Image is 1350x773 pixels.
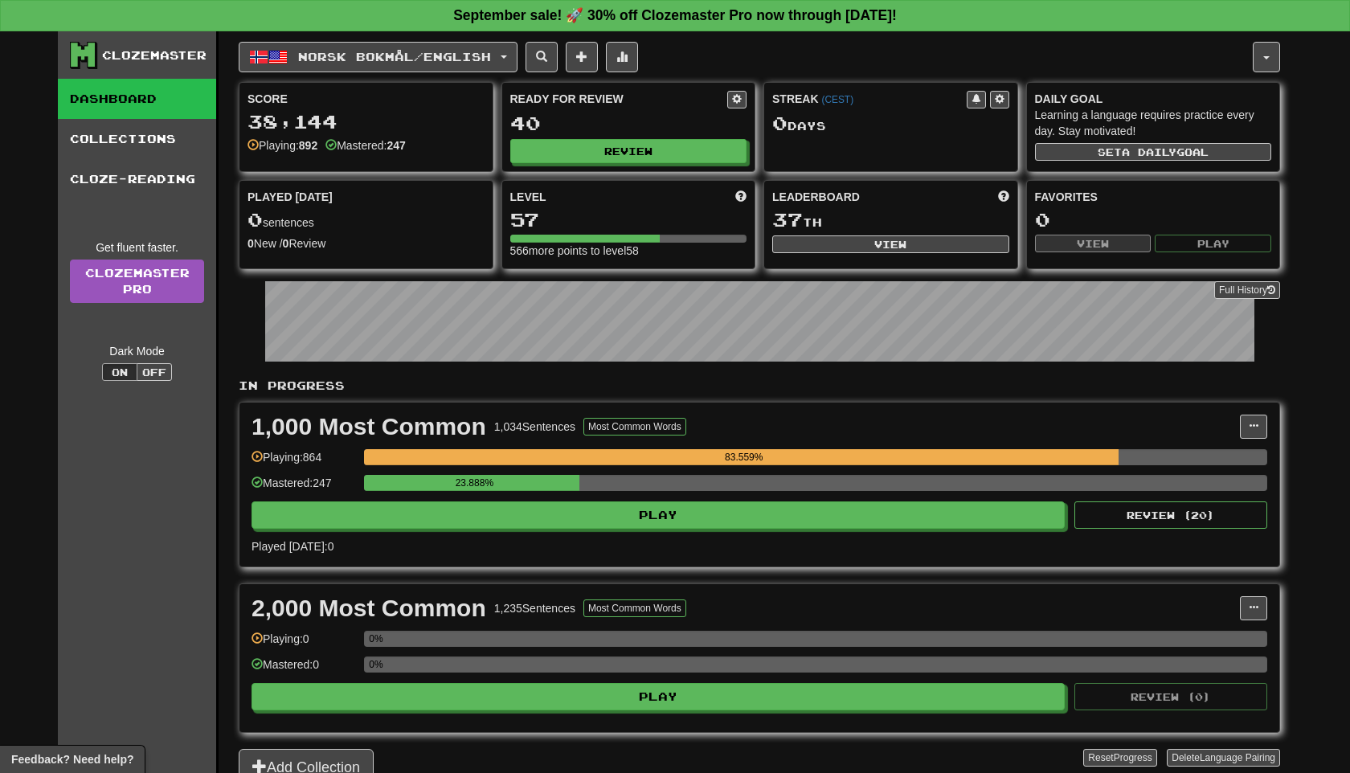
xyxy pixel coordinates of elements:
div: Mastered: 247 [252,475,356,501]
div: 1,000 Most Common [252,415,486,439]
div: 23.888% [369,475,579,491]
div: 1,235 Sentences [494,600,575,616]
span: This week in points, UTC [998,189,1009,205]
a: ClozemasterPro [70,260,204,303]
button: Norsk bokmål/English [239,42,517,72]
button: Review [510,139,747,163]
button: DeleteLanguage Pairing [1167,749,1280,767]
div: Favorites [1035,189,1272,205]
div: New / Review [247,235,485,252]
span: Played [DATE] [247,189,333,205]
a: Cloze-Reading [58,159,216,199]
button: Most Common Words [583,599,686,617]
button: Review (20) [1074,501,1267,529]
strong: 0 [283,237,289,250]
div: 0 [1035,210,1272,230]
strong: September sale! 🚀 30% off Clozemaster Pro now through [DATE]! [453,7,897,23]
div: 2,000 Most Common [252,596,486,620]
span: 37 [772,208,803,231]
div: Learning a language requires practice every day. Stay motivated! [1035,107,1272,139]
span: 0 [772,112,787,134]
span: Level [510,189,546,205]
div: Daily Goal [1035,91,1272,107]
button: Play [252,683,1065,710]
div: Playing: 0 [252,631,356,657]
div: Streak [772,91,967,107]
strong: 0 [247,237,254,250]
button: Play [1155,235,1271,252]
button: Off [137,363,172,381]
button: View [1035,235,1152,252]
div: Score [247,91,485,107]
button: Search sentences [526,42,558,72]
div: sentences [247,210,485,231]
div: Clozemaster [102,47,207,63]
div: 57 [510,210,747,230]
button: More stats [606,42,638,72]
button: Review (0) [1074,683,1267,710]
span: Played [DATE]: 0 [252,540,333,553]
p: In Progress [239,378,1280,394]
button: Most Common Words [583,418,686,436]
div: Dark Mode [70,343,204,359]
a: Dashboard [58,79,216,119]
div: 566 more points to level 58 [510,243,747,259]
div: Playing: 864 [252,449,356,476]
span: Open feedback widget [11,751,133,767]
span: Norsk bokmål / English [298,50,491,63]
div: Ready for Review [510,91,728,107]
div: 1,034 Sentences [494,419,575,435]
div: Mastered: 0 [252,656,356,683]
span: Leaderboard [772,189,860,205]
div: th [772,210,1009,231]
span: Score more points to level up [735,189,747,205]
button: View [772,235,1009,253]
div: Mastered: [325,137,406,153]
button: ResetProgress [1083,749,1156,767]
div: 40 [510,113,747,133]
strong: 247 [387,139,405,152]
div: Day s [772,113,1009,134]
div: 38,144 [247,112,485,132]
button: Add sentence to collection [566,42,598,72]
div: Get fluent faster. [70,239,204,256]
span: a daily [1122,146,1176,157]
span: 0 [247,208,263,231]
span: Progress [1114,752,1152,763]
div: Playing: [247,137,317,153]
button: Seta dailygoal [1035,143,1272,161]
a: Collections [58,119,216,159]
div: 83.559% [369,449,1119,465]
button: On [102,363,137,381]
span: Language Pairing [1200,752,1275,763]
strong: 892 [299,139,317,152]
a: (CEST) [821,94,853,105]
button: Full History [1214,281,1280,299]
button: Play [252,501,1065,529]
